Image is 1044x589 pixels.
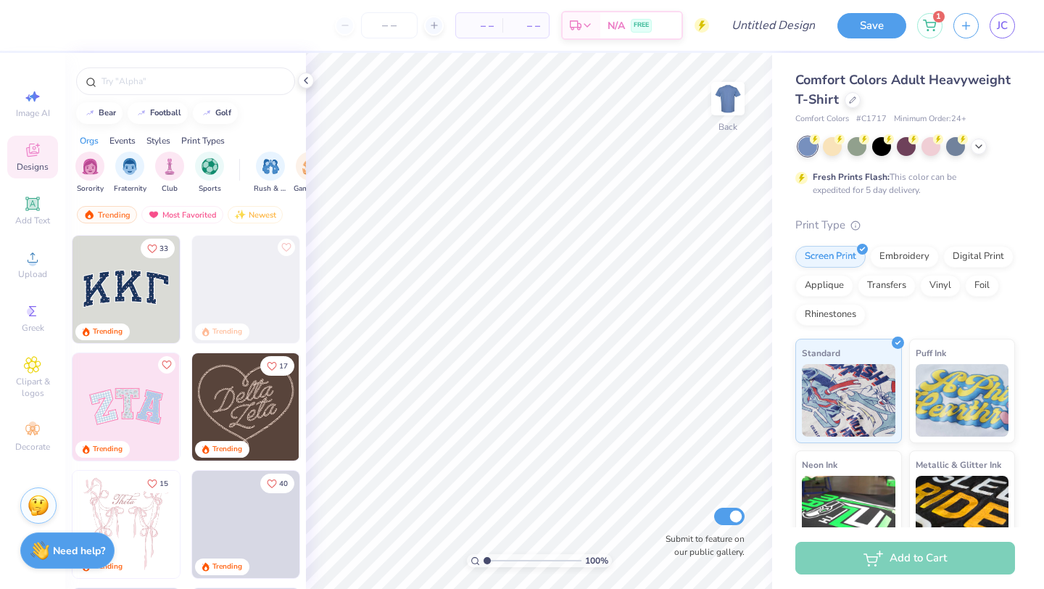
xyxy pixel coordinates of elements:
[858,275,916,297] div: Transfers
[870,246,939,268] div: Embroidery
[158,356,175,374] button: Like
[965,275,999,297] div: Foil
[193,102,238,124] button: golf
[302,158,319,175] img: Game Day Image
[361,12,418,38] input: – –
[279,480,288,487] span: 40
[77,184,104,194] span: Sorority
[916,345,946,361] span: Puff Ink
[658,532,745,559] label: Submit to feature on our public gallery.
[856,113,887,125] span: # C1717
[150,109,181,117] div: football
[813,170,991,197] div: This color can be expedited for 5 day delivery.
[212,561,242,572] div: Trending
[215,109,231,117] div: golf
[93,326,123,337] div: Trending
[294,152,327,194] div: filter for Game Day
[77,206,137,223] div: Trending
[234,210,246,220] img: Newest.gif
[212,444,242,455] div: Trending
[262,158,279,175] img: Rush & Bid Image
[16,107,50,119] span: Image AI
[795,246,866,268] div: Screen Print
[181,134,225,147] div: Print Types
[254,152,287,194] button: filter button
[713,84,742,113] img: Back
[802,457,837,472] span: Neon Ink
[22,322,44,334] span: Greek
[990,13,1015,38] a: JC
[299,353,406,461] img: ead2b24a-117b-4488-9b34-c08fd5176a7b
[122,158,138,175] img: Fraternity Image
[17,161,49,173] span: Designs
[75,152,104,194] button: filter button
[84,109,96,118] img: trend_line.gif
[141,206,223,223] div: Most Favorited
[7,376,58,399] span: Clipart & logos
[199,184,221,194] span: Sports
[795,217,1015,234] div: Print Type
[128,102,188,124] button: football
[155,152,184,194] div: filter for Club
[141,239,175,258] button: Like
[72,471,180,578] img: 83dda5b0-2158-48ca-832c-f6b4ef4c4536
[146,134,170,147] div: Styles
[795,113,849,125] span: Comfort Colors
[279,363,288,370] span: 17
[260,474,294,493] button: Like
[916,476,1009,548] img: Metallic & Glitter Ink
[179,353,286,461] img: 5ee11766-d822-42f5-ad4e-763472bf8dcf
[195,152,224,194] div: filter for Sports
[162,184,178,194] span: Club
[795,71,1011,108] span: Comfort Colors Adult Heavyweight T-Shirt
[228,206,283,223] div: Newest
[18,268,47,280] span: Upload
[718,120,737,133] div: Back
[114,152,146,194] div: filter for Fraternity
[294,184,327,194] span: Game Day
[179,471,286,578] img: d12a98c7-f0f7-4345-bf3a-b9f1b718b86e
[837,13,906,38] button: Save
[585,554,608,567] span: 100 %
[916,364,1009,437] img: Puff Ink
[997,17,1008,34] span: JC
[136,109,147,118] img: trend_line.gif
[795,304,866,326] div: Rhinestones
[202,158,218,175] img: Sports Image
[254,152,287,194] div: filter for Rush & Bid
[114,184,146,194] span: Fraternity
[155,152,184,194] button: filter button
[608,18,625,33] span: N/A
[260,356,294,376] button: Like
[212,326,242,337] div: Trending
[80,134,99,147] div: Orgs
[100,74,286,88] input: Try "Alpha"
[920,275,961,297] div: Vinyl
[195,152,224,194] button: filter button
[802,364,895,437] img: Standard
[795,275,853,297] div: Applique
[53,544,105,558] strong: Need help?
[720,11,826,40] input: Untitled Design
[916,457,1001,472] span: Metallic & Glitter Ink
[465,18,494,33] span: – –
[72,236,180,343] img: 3b9aba4f-e317-4aa7-a679-c95a879539bd
[15,441,50,453] span: Decorate
[802,345,840,361] span: Standard
[76,102,123,124] button: bear
[943,246,1014,268] div: Digital Print
[159,245,168,252] span: 33
[82,158,99,175] img: Sorority Image
[294,152,327,194] button: filter button
[15,215,50,226] span: Add Text
[802,476,895,548] img: Neon Ink
[162,158,178,175] img: Club Image
[278,239,295,256] button: Like
[99,109,116,117] div: bear
[114,152,146,194] button: filter button
[141,474,175,493] button: Like
[201,109,212,118] img: trend_line.gif
[813,171,890,183] strong: Fresh Prints Flash:
[192,353,299,461] img: 12710c6a-dcc0-49ce-8688-7fe8d5f96fe2
[254,184,287,194] span: Rush & Bid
